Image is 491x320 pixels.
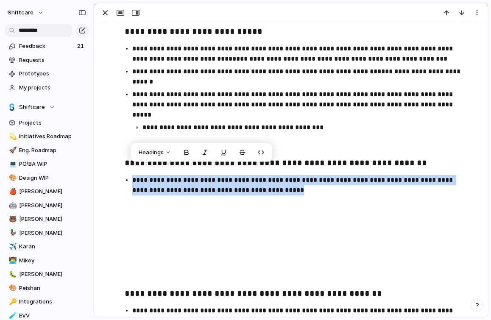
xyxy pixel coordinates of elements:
span: Prototypes [19,70,86,78]
span: Eng. Roadmap [19,146,86,155]
span: [PERSON_NAME] [19,270,86,278]
a: 🍎[PERSON_NAME] [4,185,89,198]
button: 💻 [8,160,16,168]
div: 🔑 [9,297,15,307]
div: 💻 [9,159,15,169]
div: 👨‍💻 [9,256,15,265]
button: 🤖 [8,201,16,210]
a: My projects [4,81,89,94]
a: 💫Initiatives Roadmap [4,130,89,143]
a: 🐻[PERSON_NAME] [4,213,89,225]
span: Mikey [19,256,86,265]
button: 🎨 [8,174,16,182]
span: Headings [139,148,164,157]
div: ✈️ [9,242,15,252]
div: 🐛 [9,270,15,279]
a: 🎨Peishan [4,282,89,295]
a: Projects [4,117,89,129]
button: 🚀 [8,146,16,155]
div: 🚀 [9,145,15,155]
button: 🧪 [8,312,16,320]
span: EVV [19,312,86,320]
span: Karan [19,242,86,251]
span: [PERSON_NAME] [19,229,86,237]
span: Shiftcare [19,103,45,111]
button: 🍎 [8,187,16,196]
span: Peishan [19,284,86,292]
span: Design WIP [19,174,86,182]
button: 🐛 [8,270,16,278]
a: 🔑Integrations [4,295,89,308]
a: ✈️Karan [4,240,89,253]
span: Requests [19,56,86,64]
div: 🦆 [9,228,15,238]
div: 🤖 [9,200,15,210]
a: 🎨Design WIP [4,172,89,184]
button: ✈️ [8,242,16,251]
a: Requests [4,54,89,67]
div: 🍎 [9,187,15,197]
button: 🔑 [8,298,16,306]
button: 💫 [8,132,16,141]
span: Projects [19,119,86,127]
a: 🐛[PERSON_NAME] [4,268,89,281]
button: 🐻 [8,215,16,223]
button: 🦆 [8,229,16,237]
a: 🦆[PERSON_NAME] [4,227,89,239]
div: 🐻 [9,214,15,224]
a: Feedback21 [4,40,89,53]
span: Integrations [19,298,86,306]
a: 💻PO/BA WIP [4,158,89,170]
button: Headings [134,146,176,159]
span: PO/BA WIP [19,160,86,168]
a: 🤖[PERSON_NAME] [4,199,89,212]
span: Feedback [19,42,75,50]
a: Prototypes [4,67,89,80]
div: 🎨 [9,283,15,293]
a: 🚀Eng. Roadmap [4,144,89,157]
button: 🎨 [8,284,16,292]
button: 👨‍💻 [8,256,16,265]
a: 👨‍💻Mikey [4,254,89,267]
div: 🎨 [9,173,15,183]
button: shiftcare [4,6,48,19]
span: [PERSON_NAME] [19,215,86,223]
button: Shiftcare [4,101,89,114]
div: 💫 [9,132,15,142]
span: 21 [77,42,86,50]
span: My projects [19,83,86,92]
span: [PERSON_NAME] [19,187,86,196]
span: Initiatives Roadmap [19,132,86,141]
span: shiftcare [8,8,33,17]
span: [PERSON_NAME] [19,201,86,210]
